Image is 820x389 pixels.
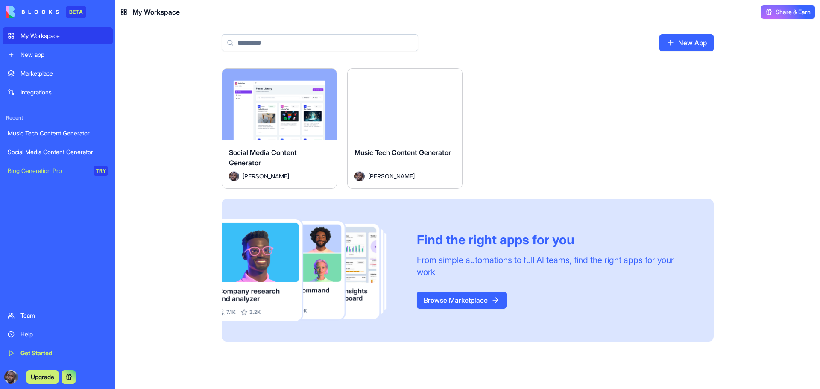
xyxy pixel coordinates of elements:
a: New App [659,34,714,51]
img: Avatar [354,171,365,181]
span: Social Media Content Generator [229,148,297,167]
a: Integrations [3,84,113,101]
a: New app [3,46,113,63]
span: Music Tech Content Generator [354,148,451,157]
div: Music Tech Content Generator [8,129,108,137]
img: ACg8ocI4rL7KgOf3ekwQIu0gs5u7cLgmiKg3nAEEuzpYVSVcrhOtRFao=s96-c [4,370,18,384]
div: Marketplace [20,69,108,78]
a: My Workspace [3,27,113,44]
div: From simple automations to full AI teams, find the right apps for your work [417,254,693,278]
span: My Workspace [132,7,180,17]
a: Team [3,307,113,324]
div: My Workspace [20,32,108,40]
span: [PERSON_NAME] [368,172,415,181]
button: Share & Earn [761,5,815,19]
span: Recent [3,114,113,121]
a: Social Media Content Generator [3,143,113,161]
img: logo [6,6,59,18]
div: Team [20,311,108,320]
div: BETA [66,6,86,18]
div: Help [20,330,108,339]
div: TRY [94,166,108,176]
a: Marketplace [3,65,113,82]
a: BETA [6,6,86,18]
div: Blog Generation Pro [8,167,88,175]
a: Blog Generation ProTRY [3,162,113,179]
button: Upgrade [26,370,59,384]
a: Help [3,326,113,343]
img: Avatar [229,171,239,181]
div: Integrations [20,88,108,97]
div: Get Started [20,349,108,357]
a: Music Tech Content GeneratorAvatar[PERSON_NAME] [347,68,463,189]
a: Upgrade [26,372,59,381]
div: New app [20,50,108,59]
a: Music Tech Content Generator [3,125,113,142]
a: Social Media Content GeneratorAvatar[PERSON_NAME] [222,68,337,189]
span: [PERSON_NAME] [243,172,289,181]
a: Get Started [3,345,113,362]
span: Share & Earn [776,8,811,16]
div: Social Media Content Generator [8,148,108,156]
div: Find the right apps for you [417,232,693,247]
img: Frame_181_egmpey.png [222,219,403,322]
a: Browse Marketplace [417,292,507,309]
